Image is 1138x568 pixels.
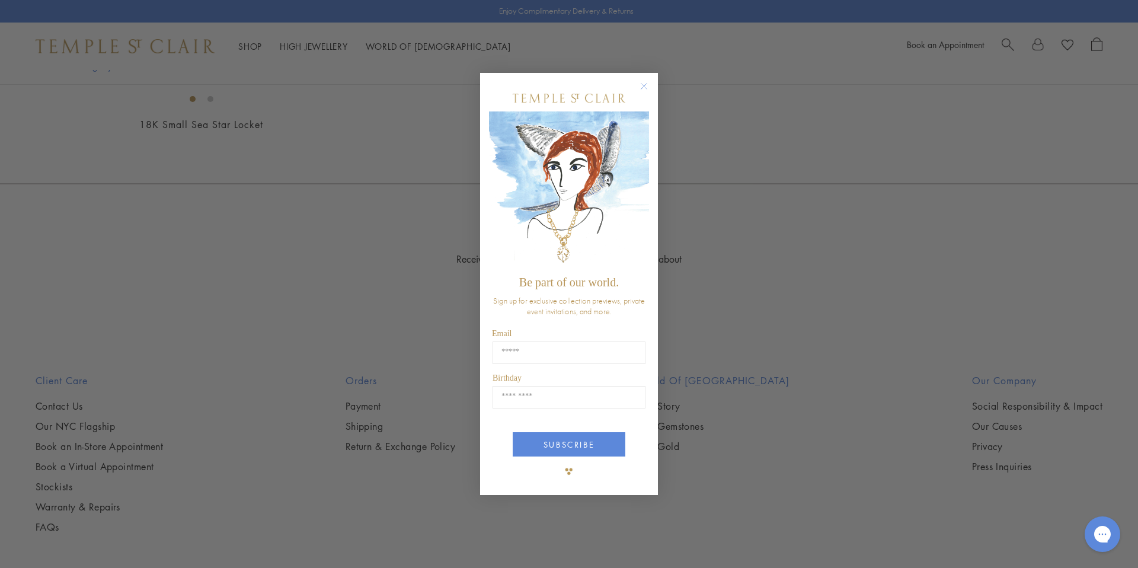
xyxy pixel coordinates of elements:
[489,111,649,270] img: c4a9eb12-d91a-4d4a-8ee0-386386f4f338.jpeg
[492,329,512,338] span: Email
[493,374,522,382] span: Birthday
[493,342,645,364] input: Email
[519,276,619,289] span: Be part of our world.
[513,432,625,457] button: SUBSCRIBE
[513,94,625,103] img: Temple St. Clair
[642,85,657,100] button: Close dialog
[1079,512,1126,556] iframe: Gorgias live chat messenger
[557,459,581,483] img: TSC
[493,295,645,317] span: Sign up for exclusive collection previews, private event invitations, and more.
